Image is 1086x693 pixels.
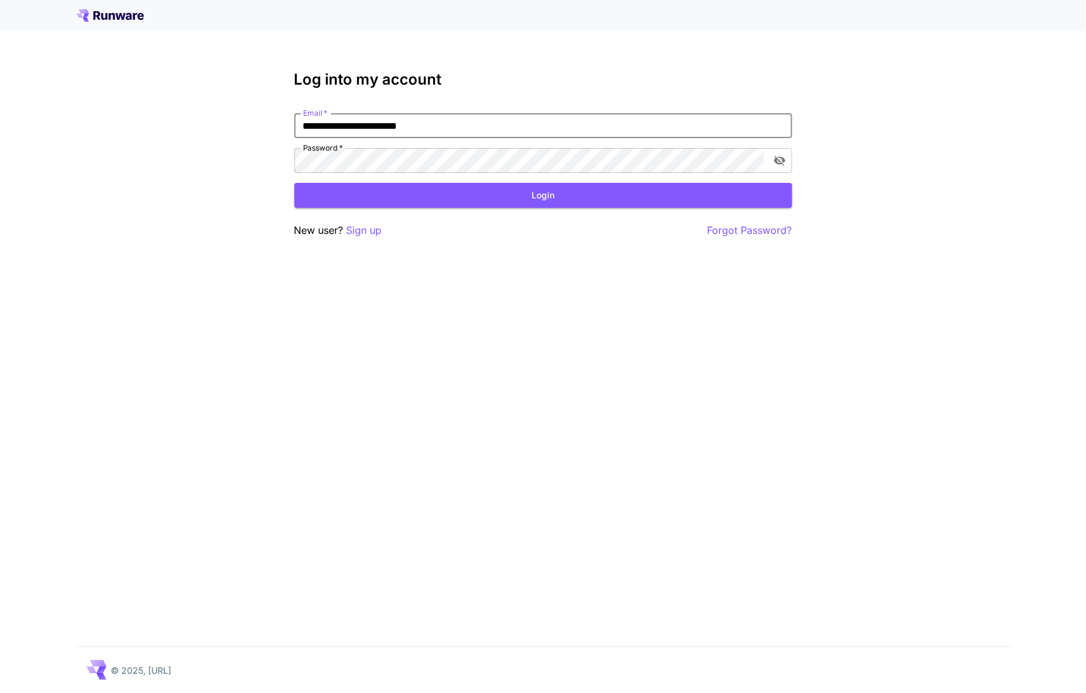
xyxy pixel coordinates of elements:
[111,664,172,677] p: © 2025, [URL]
[769,149,791,172] button: toggle password visibility
[708,223,792,238] button: Forgot Password?
[294,223,382,238] p: New user?
[303,142,343,153] label: Password
[303,108,327,118] label: Email
[294,71,792,88] h3: Log into my account
[294,183,792,208] button: Login
[347,223,382,238] button: Sign up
